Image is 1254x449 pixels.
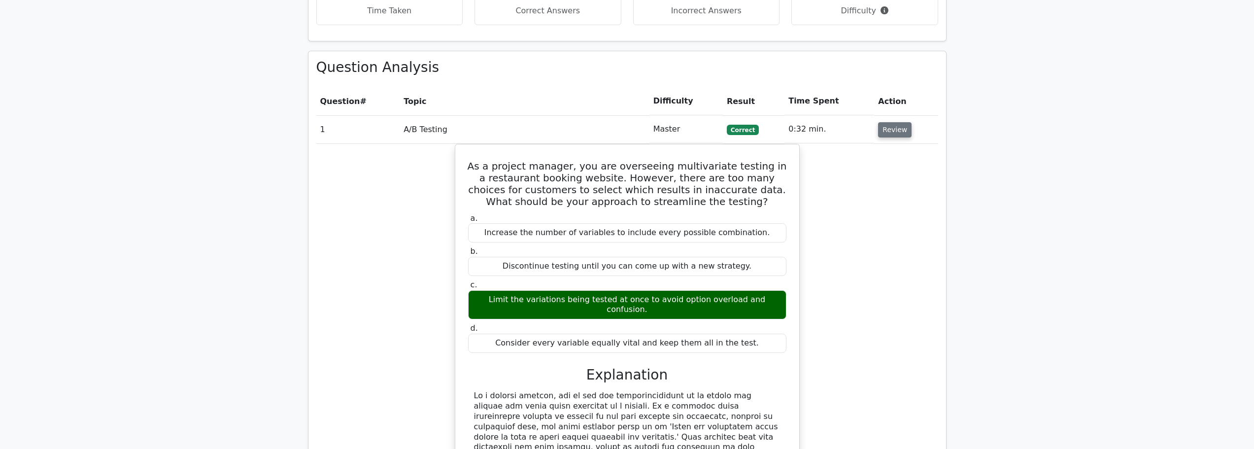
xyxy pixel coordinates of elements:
h3: Explanation [474,367,780,383]
p: Time Taken [325,5,455,17]
td: Master [649,115,723,143]
div: Limit the variations being tested at once to avoid option overload and confusion. [468,290,786,320]
span: c. [471,280,477,289]
div: Increase the number of variables to include every possible combination. [468,223,786,242]
td: A/B Testing [400,115,649,143]
span: d. [471,323,478,333]
th: Topic [400,87,649,115]
h3: Question Analysis [316,59,938,76]
button: Review [878,122,912,138]
th: Difficulty [649,87,723,115]
th: # [316,87,400,115]
th: Time Spent [784,87,874,115]
p: Incorrect Answers [642,5,772,17]
p: Difficulty [800,5,930,17]
span: Correct [727,125,759,135]
p: Correct Answers [483,5,613,17]
div: Discontinue testing until you can come up with a new strategy. [468,257,786,276]
td: 1 [316,115,400,143]
th: Action [874,87,938,115]
td: 0:32 min. [784,115,874,143]
span: b. [471,246,478,256]
h5: As a project manager, you are overseeing multivariate testing in a restaurant booking website. Ho... [467,160,787,207]
span: a. [471,213,478,223]
th: Result [723,87,784,115]
span: Question [320,97,360,106]
div: Consider every variable equally vital and keep them all in the test. [468,334,786,353]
